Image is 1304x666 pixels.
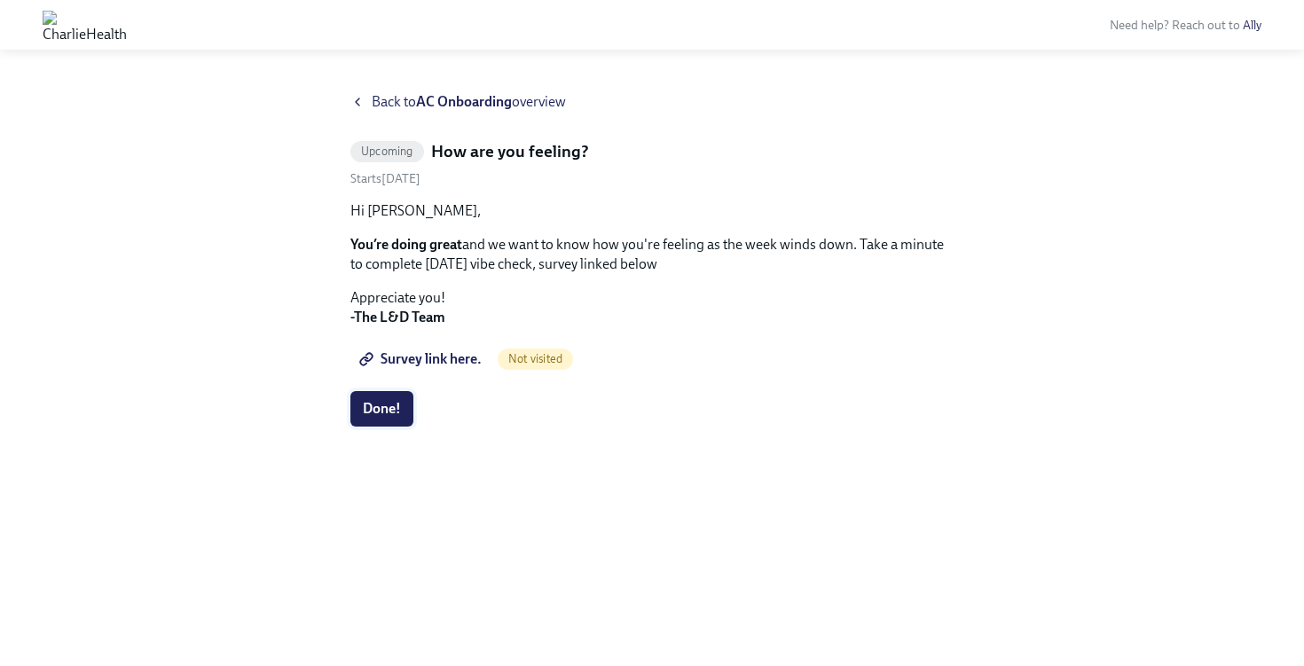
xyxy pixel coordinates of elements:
[350,235,954,274] p: and we want to know how you're feeling as the week winds down. Take a minute to complete [DATE] v...
[1110,18,1261,33] span: Need help? Reach out to
[350,288,954,327] p: Appreciate you!
[350,341,494,377] a: Survey link here.
[416,93,512,110] strong: AC Onboarding
[350,145,424,158] span: Upcoming
[350,236,462,253] strong: You’re doing great
[350,92,954,112] a: Back toAC Onboardingoverview
[43,11,127,39] img: CharlieHealth
[350,391,413,427] button: Done!
[431,140,589,163] h5: How are you feeling?
[363,400,401,418] span: Done!
[1243,18,1261,33] a: Ally
[363,350,482,368] span: Survey link here.
[372,92,566,112] span: Back to overview
[498,352,573,365] span: Not visited
[350,309,445,325] strong: -The L&D Team
[350,201,954,221] p: Hi [PERSON_NAME],
[350,171,420,186] span: Starts [DATE]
